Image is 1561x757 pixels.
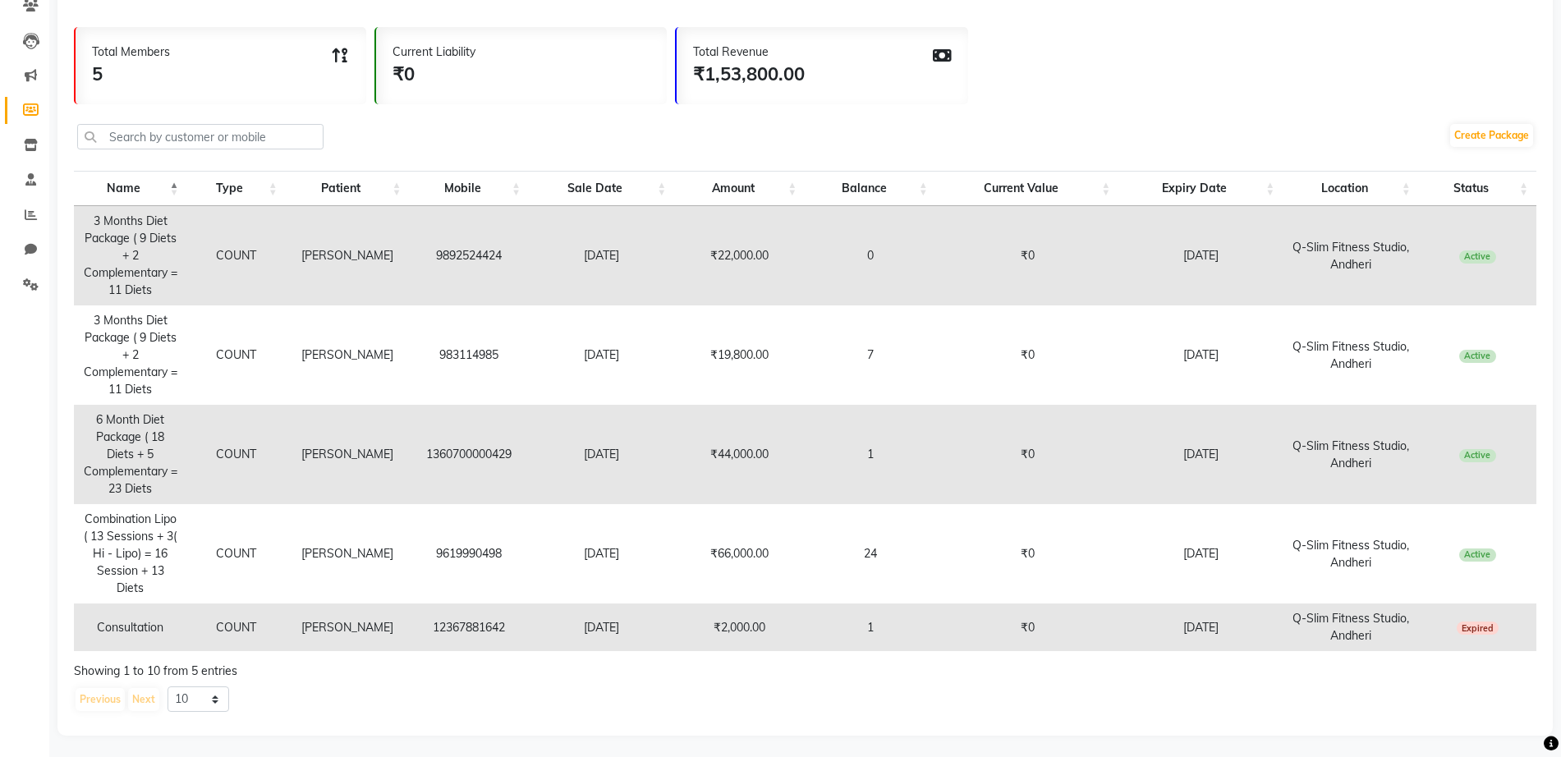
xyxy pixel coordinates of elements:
td: Q-Slim Fitness Studio, Andheri [1283,504,1419,603]
div: Showing 1 to 10 from 5 entries [74,663,1536,680]
th: Mobile: activate to sort column ascending [410,171,529,206]
td: ₹0 [936,405,1118,504]
td: 1360700000429 [410,405,529,504]
td: 7 [805,305,936,405]
td: 1 [805,603,936,651]
td: 6 Month Diet Package ( 18 Diets + 5 Complementary = 23 Diets [74,405,187,504]
th: Name: activate to sort column descending [74,171,187,206]
td: 983114985 [410,305,529,405]
th: Sale Date: activate to sort column ascending [529,171,674,206]
td: 9892524424 [410,206,529,305]
td: Q-Slim Fitness Studio, Andheri [1283,603,1419,651]
td: [DATE] [1118,504,1283,603]
td: 1 [805,405,936,504]
th: Status: activate to sort column ascending [1419,171,1536,206]
div: ₹1,53,800.00 [693,61,805,88]
div: ₹0 [393,61,475,88]
td: COUNT [187,504,286,603]
td: [PERSON_NAME] [286,504,410,603]
td: [PERSON_NAME] [286,305,410,405]
span: Active [1459,250,1496,264]
span: Active [1459,350,1496,363]
button: Previous [76,688,125,711]
td: 9619990498 [410,504,529,603]
td: [DATE] [1118,206,1283,305]
div: Total Members [92,44,170,61]
th: Amount: activate to sort column ascending [674,171,805,206]
td: COUNT [187,305,286,405]
th: Balance: activate to sort column ascending [805,171,936,206]
td: [DATE] [529,305,674,405]
td: [PERSON_NAME] [286,405,410,504]
td: Q-Slim Fitness Studio, Andheri [1283,305,1419,405]
a: Create Package [1450,124,1533,147]
div: Total Revenue [693,44,805,61]
td: 24 [805,504,936,603]
div: 5 [92,61,170,88]
td: ₹0 [936,305,1118,405]
th: Expiry Date: activate to sort column ascending [1118,171,1283,206]
td: ₹2,000.00 [674,603,805,651]
td: 3 Months Diet Package ( 9 Diets + 2 Complementary = 11 Diets [74,305,187,405]
td: [DATE] [1118,603,1283,651]
td: COUNT [187,603,286,651]
td: 0 [805,206,936,305]
td: [DATE] [529,603,674,651]
td: ₹0 [936,504,1118,603]
span: Active [1459,548,1496,562]
input: Search by customer or mobile [77,124,324,149]
td: [DATE] [1118,405,1283,504]
td: ₹22,000.00 [674,206,805,305]
th: Patient: activate to sort column ascending [286,171,410,206]
td: [PERSON_NAME] [286,206,410,305]
th: Current Value: activate to sort column ascending [936,171,1118,206]
td: ₹0 [936,206,1118,305]
td: COUNT [187,206,286,305]
span: Expired [1457,622,1499,635]
td: [DATE] [1118,305,1283,405]
td: Consultation [74,603,187,651]
td: [PERSON_NAME] [286,603,410,651]
td: [DATE] [529,405,674,504]
td: 12367881642 [410,603,529,651]
td: ₹0 [936,603,1118,651]
td: Combination Lipo ( 13 Sessions + 3( Hi - Lipo) = 16 Session + 13 Diets [74,504,187,603]
th: Location: activate to sort column ascending [1283,171,1419,206]
button: Next [128,688,159,711]
td: Q-Slim Fitness Studio, Andheri [1283,405,1419,504]
td: [DATE] [529,504,674,603]
th: Type: activate to sort column ascending [187,171,286,206]
td: ₹66,000.00 [674,504,805,603]
td: ₹44,000.00 [674,405,805,504]
td: ₹19,800.00 [674,305,805,405]
span: Active [1459,449,1496,462]
td: COUNT [187,405,286,504]
td: 3 Months Diet Package ( 9 Diets + 2 Complementary = 11 Diets [74,206,187,305]
td: [DATE] [529,206,674,305]
td: Q-Slim Fitness Studio, Andheri [1283,206,1419,305]
div: Current Liability [393,44,475,61]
